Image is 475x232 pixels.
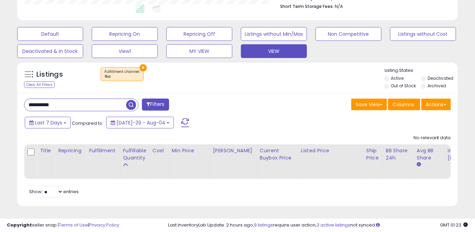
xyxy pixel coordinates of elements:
div: Avg BB Share [417,147,442,162]
strong: Copyright [7,222,32,228]
span: Compared to: [72,120,103,126]
div: Cost [153,147,166,154]
div: Listed Price [301,147,361,154]
div: Title [40,147,52,154]
button: Repricing On [92,27,158,41]
a: 3 active listings [317,222,351,228]
small: Avg BB Share. [417,162,421,168]
span: [DATE]-29 - Aug-04 [117,119,165,126]
a: Privacy Policy [89,222,119,228]
button: View1 [92,44,158,58]
button: Non Competitive [316,27,382,41]
button: Listings without Cost [390,27,456,41]
span: Show: entries [29,188,79,195]
div: Fulfillable Quantity [123,147,147,162]
a: 9 listings [254,222,273,228]
button: Deactivated & In Stock [17,44,83,58]
button: Default [17,27,83,41]
button: Listings without Min/Max [241,27,307,41]
div: Last InventoryLab Update: 2 hours ago, require user action, not synced. [168,222,468,229]
div: No relevant data [413,135,451,141]
label: Archived [428,83,446,89]
button: × [140,64,147,71]
div: Current Buybox Price [260,147,295,162]
button: Filters [142,99,169,111]
div: Repricing [58,147,83,154]
span: Columns [393,101,414,108]
button: Actions [421,99,451,110]
button: Repricing Off [166,27,232,41]
span: 2025-08-13 01:23 GMT [440,222,468,228]
div: fba [104,74,140,79]
button: Save View [351,99,387,110]
div: BB Share 24h. [386,147,411,162]
div: Clear All Filters [24,81,55,88]
span: Fulfillment channel : [104,69,140,79]
div: Ship Price [366,147,380,162]
button: Last 7 Days [25,117,71,129]
button: MY VIEW [166,44,232,58]
label: Active [391,75,404,81]
div: [PERSON_NAME] [213,147,254,154]
h5: Listings [36,70,63,79]
span: N/A [335,3,343,10]
label: Deactivated [428,75,454,81]
div: seller snap | | [7,222,119,229]
button: [DATE]-29 - Aug-04 [106,117,174,129]
div: Min Price [172,147,207,154]
div: Fulfillment [89,147,117,154]
b: Short Term Storage Fees: [280,3,334,9]
span: Last 7 Days [35,119,62,126]
button: Columns [388,99,420,110]
p: Listing States: [385,67,458,74]
label: Out of Stock [391,83,416,89]
a: Terms of Use [59,222,88,228]
button: VIEW [241,44,307,58]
